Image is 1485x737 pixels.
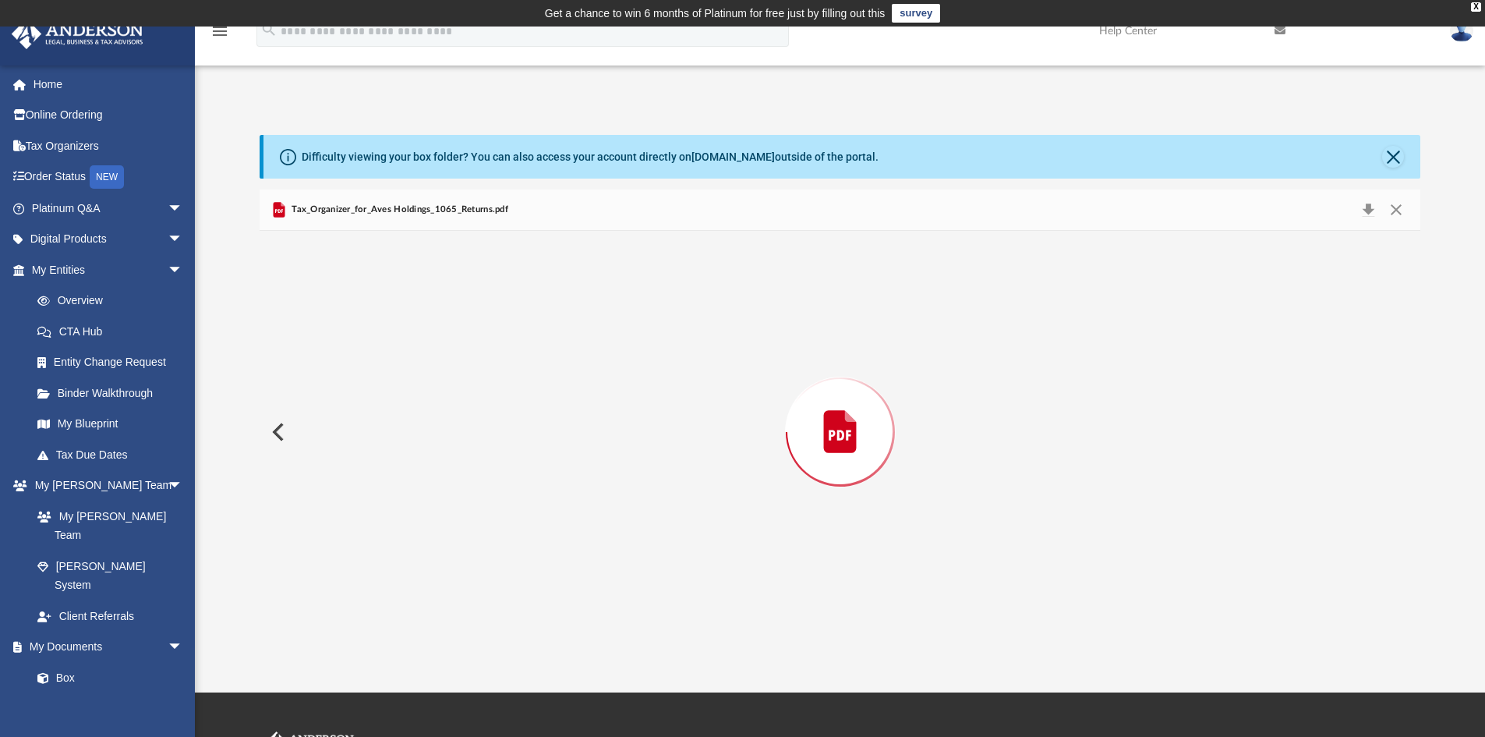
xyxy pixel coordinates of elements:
button: Download [1354,199,1382,221]
a: CTA Hub [22,316,207,347]
a: Order StatusNEW [11,161,207,193]
a: Binder Walkthrough [22,377,207,409]
img: Anderson Advisors Platinum Portal [7,19,148,49]
a: My Entitiesarrow_drop_down [11,254,207,285]
i: search [260,21,278,38]
div: Get a chance to win 6 months of Platinum for free just by filling out this [545,4,886,23]
a: [DOMAIN_NAME] [691,151,775,163]
span: arrow_drop_down [168,254,199,286]
img: User Pic [1450,19,1473,42]
a: survey [892,4,940,23]
a: Online Ordering [11,100,207,131]
a: [PERSON_NAME] System [22,551,199,601]
span: arrow_drop_down [168,193,199,225]
div: Difficulty viewing your box folder? You can also access your account directly on outside of the p... [302,149,879,165]
i: menu [210,22,229,41]
div: close [1471,2,1481,12]
a: Box [22,662,191,693]
div: NEW [90,165,124,189]
a: Tax Organizers [11,130,207,161]
button: Close [1382,199,1410,221]
a: Overview [22,285,207,317]
a: My Documentsarrow_drop_down [11,632,199,663]
div: Preview [260,190,1421,633]
a: My [PERSON_NAME] Teamarrow_drop_down [11,470,199,501]
a: Home [11,69,207,100]
button: Close [1382,146,1404,168]
a: menu [210,30,229,41]
a: Platinum Q&Aarrow_drop_down [11,193,207,224]
span: arrow_drop_down [168,224,199,256]
a: My [PERSON_NAME] Team [22,501,191,551]
button: Previous File [260,410,294,454]
span: arrow_drop_down [168,632,199,664]
span: arrow_drop_down [168,470,199,502]
a: My Blueprint [22,409,199,440]
a: Digital Productsarrow_drop_down [11,224,207,255]
a: Entity Change Request [22,347,207,378]
a: Tax Due Dates [22,439,207,470]
span: Tax_Organizer_for_Aves Holdings_1065_Returns.pdf [288,203,508,217]
a: Client Referrals [22,601,199,632]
